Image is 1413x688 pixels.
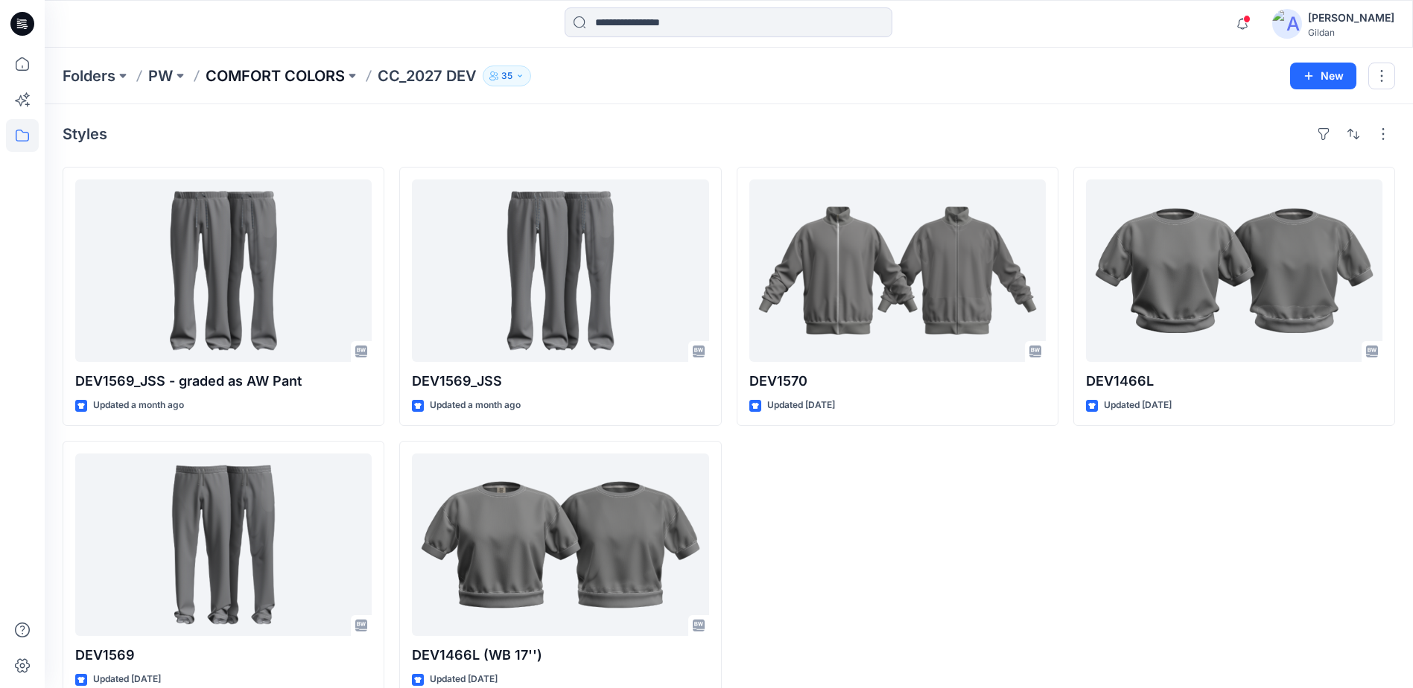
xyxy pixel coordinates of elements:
p: DEV1466L (WB 17'') [412,645,708,666]
p: DEV1569_JSS [412,371,708,392]
a: DEV1466L [1086,179,1382,362]
p: 35 [501,68,512,84]
a: DEV1569_JSS [412,179,708,362]
p: DEV1570 [749,371,1046,392]
p: Updated [DATE] [1104,398,1172,413]
p: DEV1466L [1086,371,1382,392]
p: Updated a month ago [430,398,521,413]
p: DEV1569_JSS - graded as AW Pant [75,371,372,392]
div: [PERSON_NAME] [1308,9,1394,27]
a: DEV1570 [749,179,1046,362]
button: New [1290,63,1356,89]
img: avatar [1272,9,1302,39]
p: CC_2027 DEV [378,66,477,86]
p: DEV1569 [75,645,372,666]
p: Updated a month ago [93,398,184,413]
a: DEV1466L (WB 17'') [412,453,708,636]
h4: Styles [63,125,107,143]
div: Gildan [1308,27,1394,38]
a: DEV1569 [75,453,372,636]
a: DEV1569_JSS - graded as AW Pant [75,179,372,362]
a: Folders [63,66,115,86]
p: Updated [DATE] [767,398,835,413]
a: COMFORT COLORS [206,66,345,86]
p: Updated [DATE] [430,672,498,687]
p: Updated [DATE] [93,672,161,687]
button: 35 [483,66,531,86]
a: PW [148,66,173,86]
